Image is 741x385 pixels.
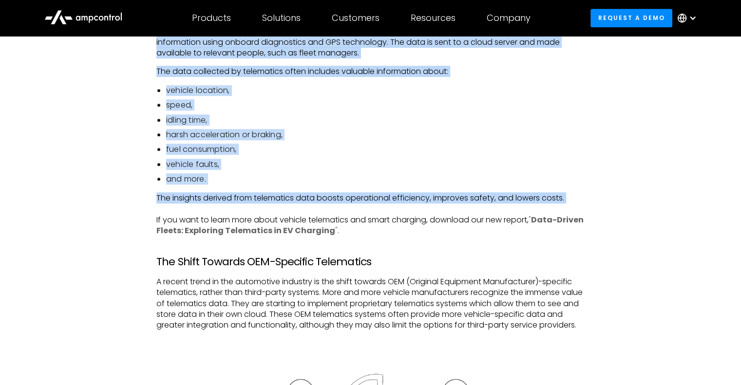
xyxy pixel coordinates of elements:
[166,85,585,96] li: vehicle location,
[156,26,585,58] p: Telematics plays a pivotal role in fleet management. Telematics systems collect and manage vehicl...
[332,13,380,23] div: Customers
[411,13,456,23] div: Resources
[156,66,585,77] p: The data collected by telematics often includes valuable information about:
[192,13,231,23] div: Products
[156,214,584,236] a: "Data-Driven Fleets: Exploring Telematics in EV Charging"
[156,193,585,237] p: The insights derived from telematics data boosts operational efficiency, improves safety, and low...
[166,115,585,126] li: idling time,
[156,256,585,268] h3: The Shift Towards OEM-Specific Telematics
[156,214,584,236] strong: Data-Driven Fleets: Exploring Telematics in EV Charging
[166,100,585,110] li: speed,
[166,159,585,170] li: vehicle faults,
[487,13,531,23] div: Company
[166,129,585,140] li: harsh acceleration or braking,
[262,13,301,23] div: Solutions
[590,9,672,27] a: Request a demo
[166,144,585,155] li: fuel consumption,
[166,174,585,184] li: and more.
[156,276,585,331] p: A recent trend in the automotive industry is the shift towards OEM (Original Equipment Manufactur...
